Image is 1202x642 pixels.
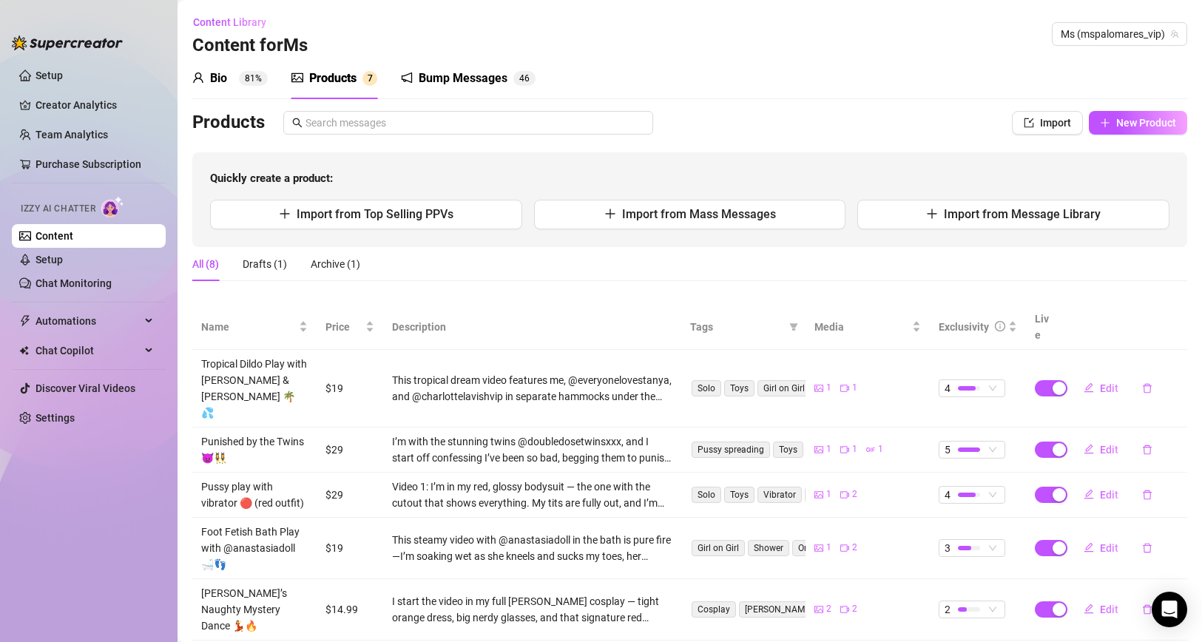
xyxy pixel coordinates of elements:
span: Edit [1100,489,1118,501]
span: video-camera [840,544,849,553]
span: search [292,118,303,128]
div: Video 1: I’m in my red, glossy bodysuit — the one with the cutout that shows everything. My tits ... [392,479,673,511]
div: Products [309,70,357,87]
span: Vibrator [757,487,802,503]
th: Price [317,305,383,350]
span: 4 [945,487,951,503]
span: team [1170,30,1179,38]
button: delete [1130,483,1164,507]
span: 7 [368,73,373,84]
button: New Product [1089,111,1187,135]
button: Import [1012,111,1083,135]
span: delete [1142,383,1152,393]
span: plus [279,208,291,220]
a: Setup [36,70,63,81]
div: Bio [210,70,227,87]
span: edit [1084,382,1094,393]
span: filter [789,322,798,331]
sup: 46 [513,71,536,86]
a: Creator Analytics [36,93,154,117]
span: Edit [1100,382,1118,394]
span: 3 [945,540,951,556]
strong: Quickly create a product: [210,172,333,185]
sup: 7 [362,71,377,86]
button: delete [1130,438,1164,462]
span: 1 [878,442,883,456]
a: Team Analytics [36,129,108,141]
th: Description [383,305,682,350]
button: Edit [1072,598,1130,621]
th: Name [192,305,317,350]
span: Shower [748,540,789,556]
div: Open Intercom Messenger [1152,592,1187,627]
td: $19 [317,518,383,579]
span: Edit [1100,604,1118,615]
span: New Product [1116,117,1176,129]
div: I’m with the stunning twins @doubledosetwinsxxx, and I start off confessing I’ve been so bad, beg... [392,433,673,466]
span: Automations [36,309,141,333]
span: 2 [852,602,857,616]
span: 2 [852,487,857,501]
div: Exclusivity [939,319,989,335]
span: edit [1084,604,1094,614]
a: Setup [36,254,63,266]
span: delete [1142,604,1152,615]
span: Toys [724,380,754,396]
span: [PERSON_NAME] [739,601,818,618]
span: Pussy spreading [692,442,770,458]
sup: 81% [239,71,268,86]
td: $19 [317,350,383,428]
button: Import from Mass Messages [534,200,846,229]
span: Oral [792,540,820,556]
a: Discover Viral Videos [36,382,135,394]
div: Bump Messages [419,70,507,87]
span: Name [201,319,296,335]
span: picture [814,490,823,499]
span: picture [814,544,823,553]
h3: Content for Ms [192,34,308,58]
span: picture [814,445,823,454]
span: Solo [692,487,721,503]
span: 1 [852,442,857,456]
button: Edit [1072,483,1130,507]
span: video-camera [840,605,849,614]
span: Chat Copilot [36,339,141,362]
a: Chat Monitoring [36,277,112,289]
img: logo-BBDzfeDw.svg [12,36,123,50]
h3: Products [192,111,265,135]
span: Edit [1100,444,1118,456]
span: import [1024,118,1034,128]
span: Toys [724,487,754,503]
span: Import from Mass Messages [622,207,776,221]
div: I start the video in my full [PERSON_NAME] cosplay — tight orange dress, big nerdy glasses, and t... [392,593,673,626]
button: Edit [1072,376,1130,400]
input: Search messages [305,115,644,131]
span: gif [866,445,875,454]
span: 1 [826,487,831,501]
span: Price [325,319,362,335]
div: All (8) [192,256,219,272]
span: Ms (mspalomares_vip) [1061,23,1178,45]
td: $29 [317,428,383,473]
span: Girl on Girl [757,380,811,396]
td: [PERSON_NAME]’s Naughty Mystery Dance 💃🔥 [192,579,317,641]
div: This tropical dream video features me, @everyonelovestanya, and @charlottelavishvip in separate h... [392,372,673,405]
span: 5 [945,442,951,458]
span: delete [1142,543,1152,553]
th: Media [806,305,930,350]
span: Toys [773,442,803,458]
div: Drafts (1) [243,256,287,272]
span: plus [1100,118,1110,128]
td: Foot Fetish Bath Play with @anastasiadoll 🛁👣 [192,518,317,579]
td: Punished by the Twins 😈👯‍♀️ [192,428,317,473]
button: Edit [1072,438,1130,462]
span: plus [604,208,616,220]
a: Purchase Subscription [36,152,154,176]
span: edit [1084,489,1094,499]
img: Chat Copilot [19,345,29,356]
button: Import from Message Library [857,200,1169,229]
span: 2 [945,601,951,618]
span: 4 [945,380,951,396]
span: thunderbolt [19,315,31,327]
span: filter [786,316,801,338]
